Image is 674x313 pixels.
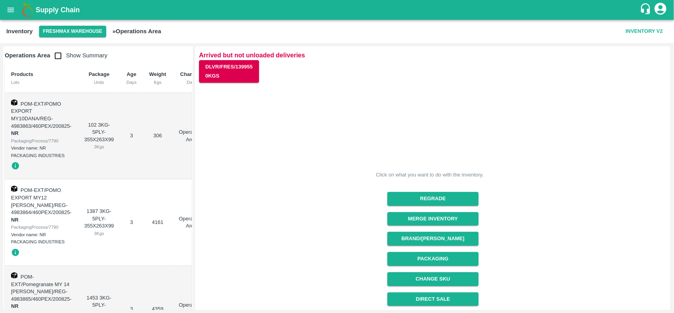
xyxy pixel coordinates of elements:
[11,144,71,159] div: Vendor name: NR PACKAGING INDUSTRIES
[20,2,36,18] img: logo
[387,292,479,306] button: Direct Sale
[6,28,33,34] b: Inventory
[11,71,33,77] b: Products
[152,219,163,225] span: 4161
[84,143,114,150] div: 3 Kgs
[376,171,484,179] div: Click on what you want to do with the inventory.
[84,230,114,237] div: 3 Kgs
[36,4,640,15] a: Supply Chain
[120,179,143,266] td: 3
[11,130,19,136] strong: NR
[149,79,166,86] div: Kgs
[179,79,204,86] div: Date
[11,186,17,192] img: box
[623,25,666,38] button: Inventory V2
[11,101,70,129] span: POM-EXT/POMO EXPORT MY10DANA/REG-4983863/460PEX/200825
[11,231,71,246] div: Vendor name: NR PACKAGING INDUSTRIES
[153,133,162,138] span: 306
[387,212,479,226] button: Merge Inventory
[88,71,109,77] b: Package
[11,224,71,231] div: PackagingProcess/7790
[149,71,166,77] b: Weight
[36,6,80,14] b: Supply Chain
[84,121,114,151] div: 102 3KG-5PLY- 355X263X99
[5,52,50,59] b: Operations Area
[179,215,204,230] p: Operations Area
[387,272,479,286] button: Change SKU
[84,79,114,86] div: Units
[387,232,479,246] button: Brand/[PERSON_NAME]
[11,187,70,215] span: POM-EXT/POMO EXPORT MY12 [PERSON_NAME]/REG-4983864/460PEX/200825
[39,26,106,37] button: Select DC
[11,272,17,279] img: box
[199,60,259,83] button: DLVR/FRES/1399550Kgs
[387,252,479,266] button: Packaging
[653,2,668,18] div: account of current user
[180,71,203,77] b: Chamber
[2,1,20,19] button: open drawer
[11,137,71,144] div: PackagingProcess/7790
[11,209,71,223] span: -
[50,52,107,59] span: Show Summary
[11,99,17,106] img: box
[152,306,163,312] span: 4359
[120,93,143,180] td: 3
[11,79,71,86] div: Lots
[84,208,114,237] div: 1387 3KG-5PLY- 355X263X99
[11,303,19,309] strong: NR
[11,274,70,302] span: POM-EXT/Pomegranate MY 14 [PERSON_NAME]/REG-4983865/460PEX/200825
[113,28,161,34] b: » Operations Area
[126,79,136,86] div: Days
[640,3,653,17] div: customer-support
[179,129,204,143] p: Operations Area
[127,71,137,77] b: Age
[11,217,19,223] strong: NR
[387,192,479,206] button: Regrade
[199,50,667,60] p: Arrived but not unloaded deliveries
